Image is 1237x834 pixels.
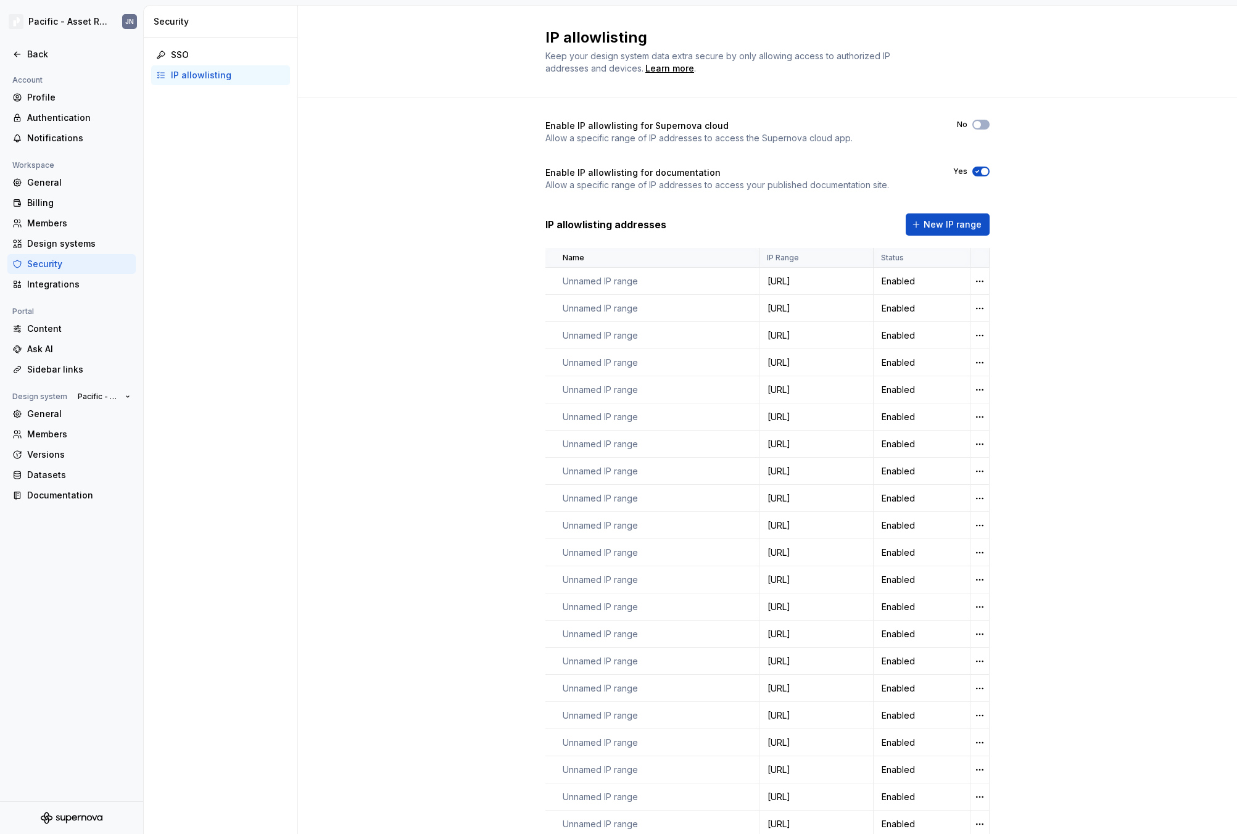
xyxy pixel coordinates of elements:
[7,485,136,505] a: Documentation
[906,213,990,236] button: New IP range
[7,304,39,319] div: Portal
[563,438,638,450] p: Unnamed IP range
[760,384,872,396] div: [URL]
[7,158,59,173] div: Workspace
[957,120,967,130] label: No
[760,791,872,803] div: [URL]
[27,217,131,229] div: Members
[27,258,131,270] div: Security
[874,438,969,450] div: Enabled
[563,682,638,695] p: Unnamed IP range
[760,275,872,287] div: [URL]
[7,108,136,128] a: Authentication
[78,392,120,402] span: Pacific - Asset Repository (Illustrations)
[874,492,969,505] div: Enabled
[563,764,638,776] p: Unnamed IP range
[7,319,136,339] a: Content
[760,682,872,695] div: [URL]
[545,217,666,232] h3: IP allowlisting addresses
[760,302,872,315] div: [URL]
[151,45,290,65] a: SSO
[563,628,638,640] p: Unnamed IP range
[563,601,638,613] p: Unnamed IP range
[563,384,638,396] p: Unnamed IP range
[27,112,131,124] div: Authentication
[7,234,136,254] a: Design systems
[27,132,131,144] div: Notifications
[7,445,136,464] a: Versions
[760,329,872,342] div: [URL]
[563,519,638,532] p: Unnamed IP range
[545,132,853,144] p: Allow a specific range of IP addresses to access the Supernova cloud app.
[545,51,893,73] span: Keep your design system data extra secure by only allowing access to authorized IP addresses and ...
[9,14,23,29] img: 8d0dbd7b-a897-4c39-8ca0-62fbda938e11.png
[2,8,141,35] button: Pacific - Asset Repository (Illustrations)JN
[563,492,638,505] p: Unnamed IP range
[760,764,872,776] div: [URL]
[643,64,696,73] span: .
[27,48,131,60] div: Back
[874,357,969,369] div: Enabled
[874,302,969,315] div: Enabled
[563,329,638,342] p: Unnamed IP range
[563,737,638,749] p: Unnamed IP range
[563,411,638,423] p: Unnamed IP range
[28,15,107,28] div: Pacific - Asset Repository (Illustrations)
[760,709,872,722] div: [URL]
[760,438,872,450] div: [URL]
[27,323,131,335] div: Content
[953,167,967,176] label: Yes
[645,62,694,75] a: Learn more
[760,737,872,749] div: [URL]
[27,91,131,104] div: Profile
[7,73,48,88] div: Account
[881,253,904,263] p: Status
[760,465,872,477] div: [URL]
[563,275,638,287] p: Unnamed IP range
[27,448,131,461] div: Versions
[27,176,131,189] div: General
[563,818,638,830] p: Unnamed IP range
[563,655,638,667] p: Unnamed IP range
[874,601,969,613] div: Enabled
[27,237,131,250] div: Design systems
[874,818,969,830] div: Enabled
[27,408,131,420] div: General
[545,120,729,132] h4: Enable IP allowlisting for Supernova cloud
[874,384,969,396] div: Enabled
[563,574,638,586] p: Unnamed IP range
[41,812,102,824] svg: Supernova Logo
[874,275,969,287] div: Enabled
[760,574,872,586] div: [URL]
[27,343,131,355] div: Ask AI
[874,764,969,776] div: Enabled
[874,737,969,749] div: Enabled
[27,278,131,291] div: Integrations
[7,254,136,274] a: Security
[760,818,872,830] div: [URL]
[545,179,889,191] p: Allow a specific range of IP addresses to access your published documentation site.
[874,682,969,695] div: Enabled
[563,357,638,369] p: Unnamed IP range
[760,411,872,423] div: [URL]
[924,218,982,231] span: New IP range
[7,88,136,107] a: Profile
[7,275,136,294] a: Integrations
[874,411,969,423] div: Enabled
[563,547,638,559] p: Unnamed IP range
[760,628,872,640] div: [URL]
[545,167,721,179] h4: Enable IP allowlisting for documentation
[171,69,285,81] div: IP allowlisting
[767,253,799,263] p: IP Range
[7,465,136,485] a: Datasets
[7,213,136,233] a: Members
[27,363,131,376] div: Sidebar links
[874,628,969,640] div: Enabled
[874,519,969,532] div: Enabled
[760,547,872,559] div: [URL]
[563,465,638,477] p: Unnamed IP range
[874,547,969,559] div: Enabled
[874,465,969,477] div: Enabled
[154,15,292,28] div: Security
